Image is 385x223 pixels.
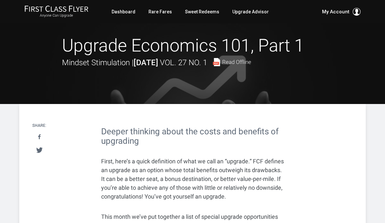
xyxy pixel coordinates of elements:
button: My Account [322,8,361,16]
p: First, here’s a quick definition of what we call an “upgrade.” FCF defines an upgrade as an optio... [101,157,284,201]
h2: Deeper thinking about the costs and benefits of upgrading [101,127,284,145]
a: Upgrade Advisor [232,6,269,18]
a: Sweet Redeems [185,6,219,18]
strong: [DATE] [133,58,158,67]
h4: Share: [32,124,46,128]
a: First Class FlyerAnyone Can Upgrade [24,5,88,18]
a: Read Offline [212,58,251,66]
span: My Account [322,8,349,16]
iframe: Opens a widget where you can find more information [330,203,378,220]
img: First Class Flyer [24,5,88,12]
span: Vol. 27 No. 1 [160,58,207,67]
a: Share [33,131,46,143]
img: pdf-file.svg [212,58,221,66]
span: Read Offline [222,59,251,65]
a: Tweet [33,144,46,156]
div: Mindset Stimulation | [62,56,251,69]
small: Anyone Can Upgrade [24,13,88,18]
a: Rare Fares [148,6,172,18]
h1: Upgrade Economics 101, Part 1 [62,35,323,56]
a: Dashboard [112,6,135,18]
